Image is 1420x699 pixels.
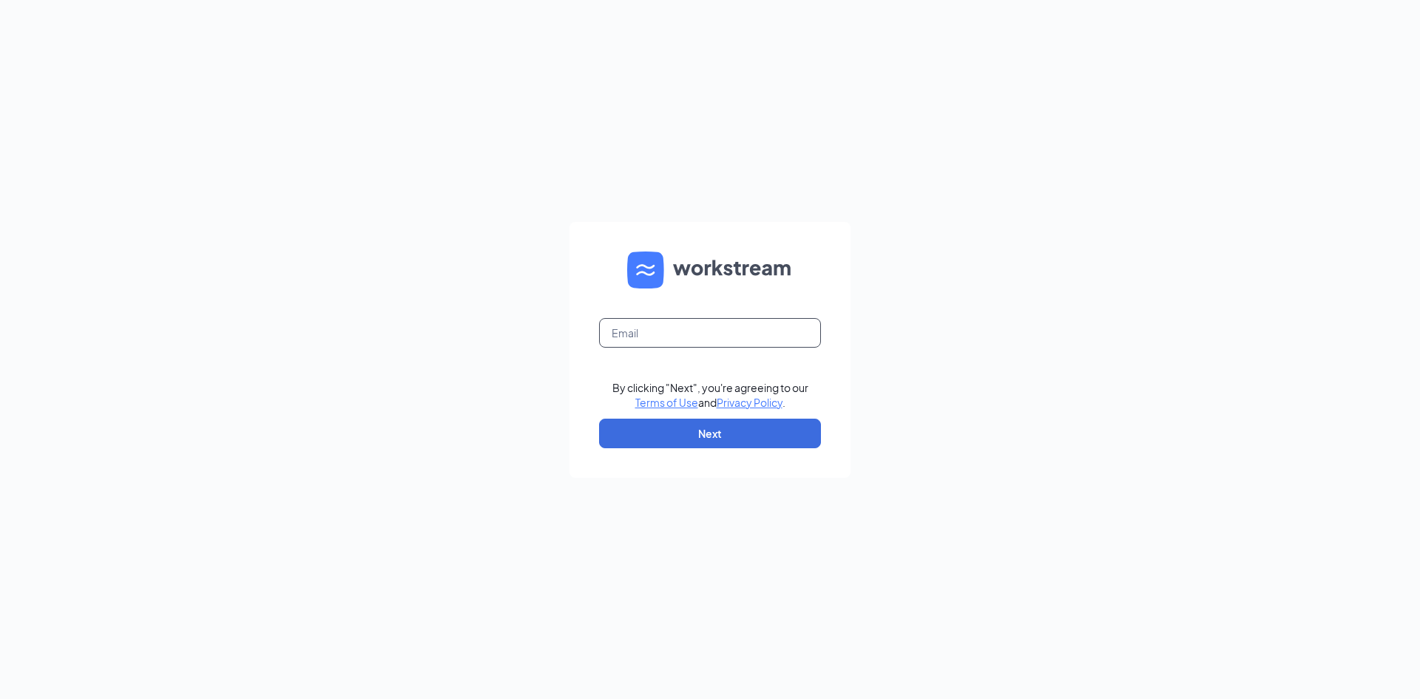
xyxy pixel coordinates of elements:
[717,396,782,409] a: Privacy Policy
[627,251,793,288] img: WS logo and Workstream text
[612,380,808,410] div: By clicking "Next", you're agreeing to our and .
[599,318,821,348] input: Email
[599,419,821,448] button: Next
[635,396,698,409] a: Terms of Use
